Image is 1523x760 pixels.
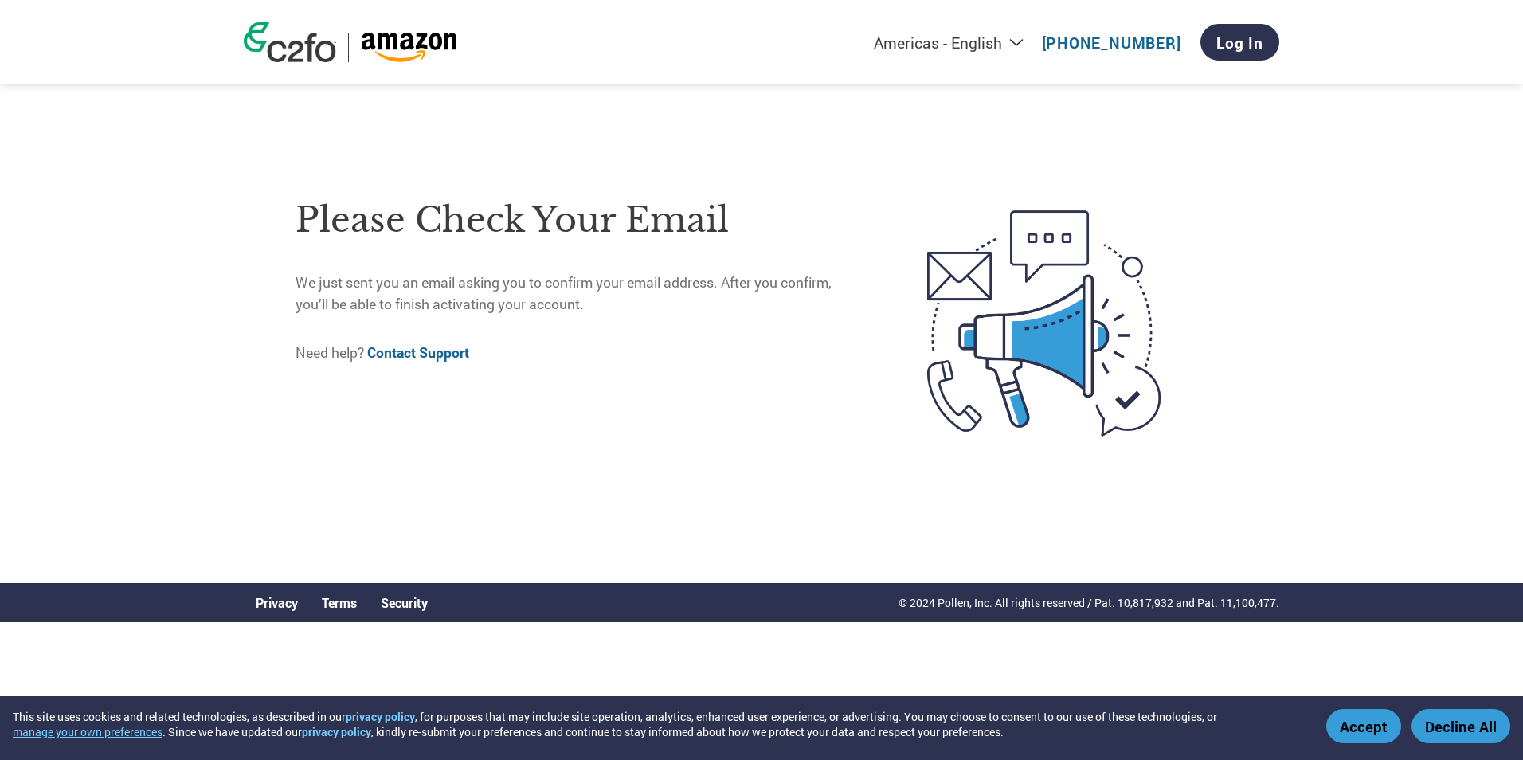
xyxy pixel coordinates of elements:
[361,33,457,62] img: Amazon
[1326,709,1401,743] button: Accept
[1200,24,1279,61] a: Log In
[296,272,860,315] p: We just sent you an email asking you to confirm your email address. After you confirm, you’ll be ...
[13,724,162,739] button: manage your own preferences
[346,709,415,724] a: privacy policy
[860,182,1227,465] img: open-email
[302,724,371,739] a: privacy policy
[296,343,860,363] p: Need help?
[256,594,298,611] a: Privacy
[899,594,1279,611] p: © 2024 Pollen, Inc. All rights reserved / Pat. 10,817,932 and Pat. 11,100,477.
[296,194,860,246] h1: Please check your email
[367,343,469,362] a: Contact Support
[244,22,336,62] img: c2fo logo
[13,709,1303,739] div: This site uses cookies and related technologies, as described in our , for purposes that may incl...
[381,594,428,611] a: Security
[322,594,357,611] a: Terms
[1411,709,1510,743] button: Decline All
[1042,33,1181,53] a: [PHONE_NUMBER]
